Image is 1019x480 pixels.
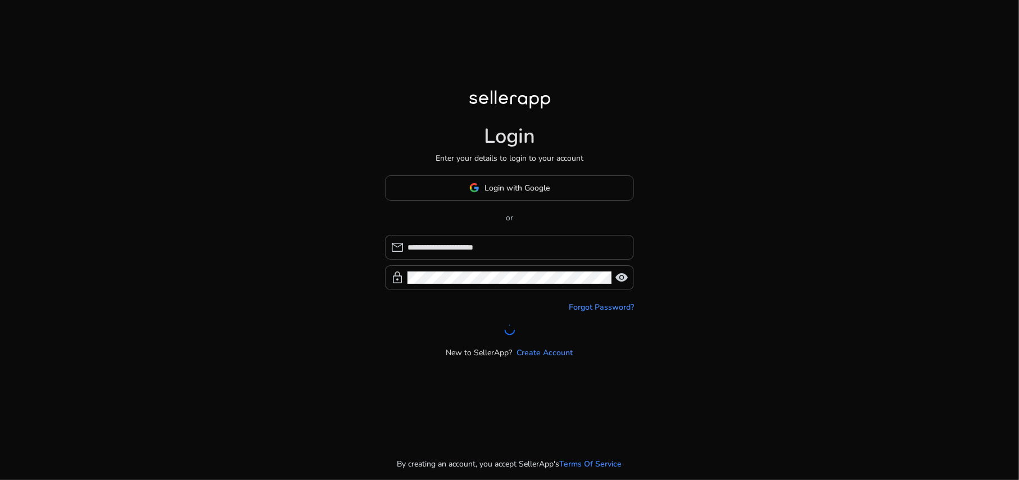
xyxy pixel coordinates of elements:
[615,271,628,284] span: visibility
[469,183,479,193] img: google-logo.svg
[391,271,404,284] span: lock
[391,241,404,254] span: mail
[446,347,513,359] p: New to SellerApp?
[517,347,573,359] a: Create Account
[485,182,550,194] span: Login with Google
[385,175,634,201] button: Login with Google
[385,212,634,224] p: or
[569,301,634,313] a: Forgot Password?
[436,152,583,164] p: Enter your details to login to your account
[560,458,622,470] a: Terms Of Service
[484,124,535,148] h1: Login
